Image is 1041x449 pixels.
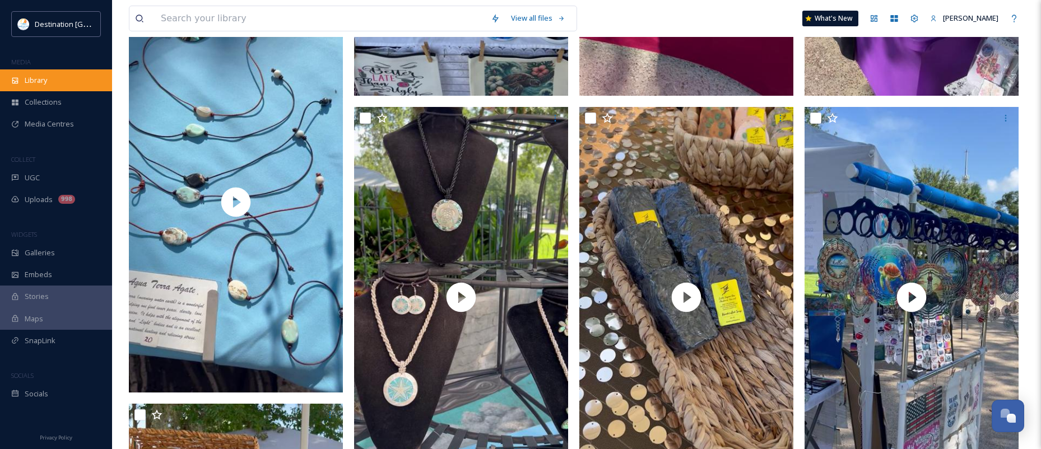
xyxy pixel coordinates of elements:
[943,13,998,23] span: [PERSON_NAME]
[25,291,49,302] span: Stories
[25,75,47,86] span: Library
[129,12,343,392] img: thumbnail
[58,195,75,204] div: 998
[155,6,485,31] input: Search your library
[25,389,48,399] span: Socials
[924,7,1004,29] a: [PERSON_NAME]
[25,314,43,324] span: Maps
[25,247,55,258] span: Galleries
[505,7,571,29] a: View all files
[11,230,37,238] span: WIDGETS
[25,194,53,205] span: Uploads
[802,11,858,26] a: What's New
[25,335,55,346] span: SnapLink
[11,155,35,163] span: COLLECT
[40,434,72,441] span: Privacy Policy
[992,400,1024,432] button: Open Chat
[25,172,40,183] span: UGC
[25,119,74,129] span: Media Centres
[11,371,34,380] span: SOCIALS
[25,97,62,107] span: Collections
[11,58,31,66] span: MEDIA
[40,430,72,443] a: Privacy Policy
[25,269,52,280] span: Embeds
[35,18,146,29] span: Destination [GEOGRAPHIC_DATA]
[18,18,29,30] img: download.png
